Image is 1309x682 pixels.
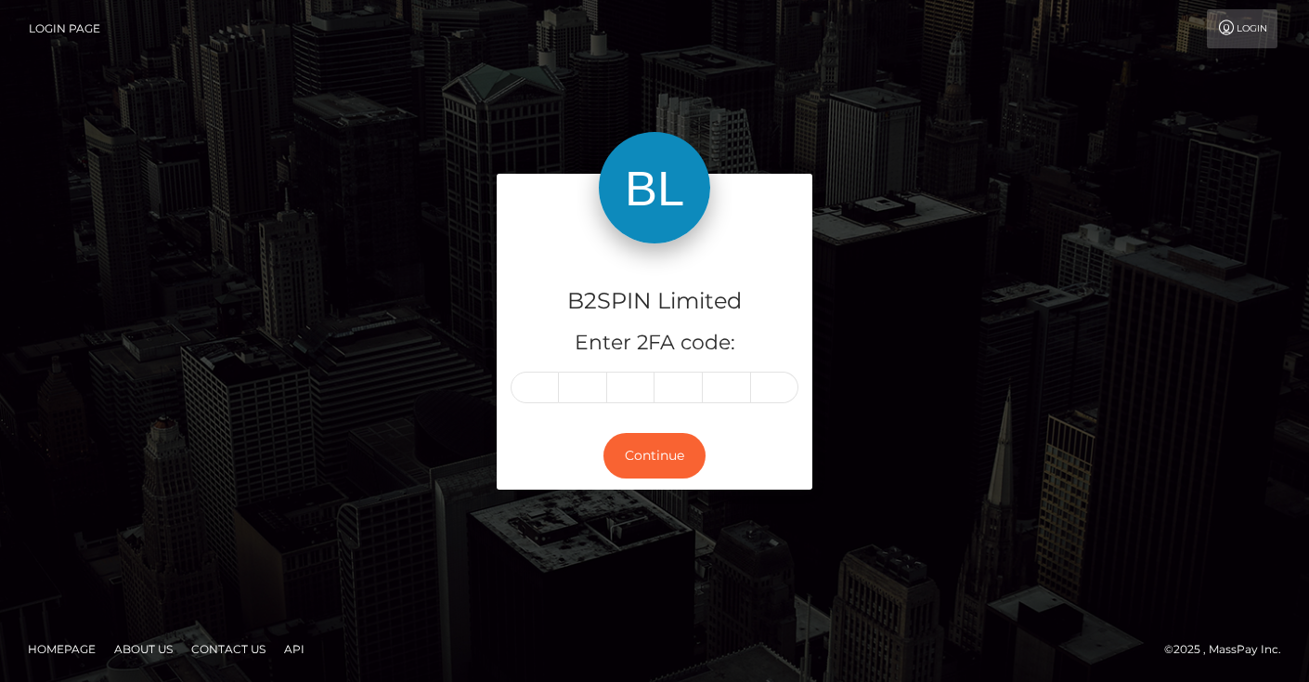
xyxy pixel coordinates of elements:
img: B2SPIN Limited [599,132,710,243]
a: API [277,635,312,663]
a: Login [1207,9,1277,48]
h5: Enter 2FA code: [511,329,798,358]
h4: B2SPIN Limited [511,285,798,318]
a: About Us [107,635,180,663]
div: © 2025 , MassPay Inc. [1164,639,1295,660]
a: Login Page [29,9,100,48]
a: Contact Us [184,635,273,663]
a: Homepage [20,635,103,663]
button: Continue [603,433,706,479]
